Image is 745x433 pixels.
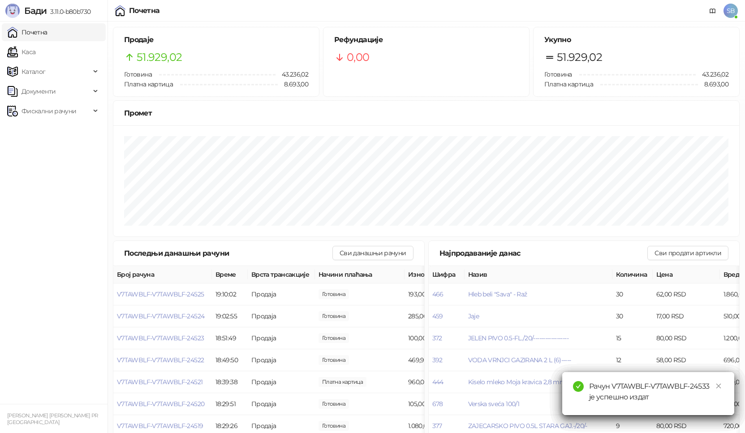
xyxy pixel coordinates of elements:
[319,333,349,343] span: 100,00
[714,381,723,391] a: Close
[544,70,572,78] span: Готовина
[557,49,602,66] span: 51.929,02
[117,290,204,298] button: V7TAWBLF-V7TAWBLF-24525
[468,356,571,364] button: VODA VRNJCI GAZIRANA 2 L (6)-----
[432,312,443,320] button: 459
[212,305,248,327] td: 19:02:55
[113,266,212,283] th: Број рачуна
[612,305,653,327] td: 30
[137,49,182,66] span: 51.929,02
[347,49,369,66] span: 0,00
[7,412,98,425] small: [PERSON_NAME] [PERSON_NAME] PR [GEOGRAPHIC_DATA]
[468,312,479,320] button: Jaje
[212,266,248,283] th: Време
[319,377,366,387] span: 960,00
[129,7,160,14] div: Почетна
[212,349,248,371] td: 18:49:50
[723,4,738,18] span: SB
[22,63,46,81] span: Каталог
[612,371,653,393] td: 11
[332,246,413,260] button: Сви данашњи рачуни
[405,393,472,415] td: 105,00 RSD
[315,266,405,283] th: Начини плаћања
[405,349,472,371] td: 469,99 RSD
[117,378,202,386] button: V7TAWBLF-V7TAWBLF-24521
[612,327,653,349] td: 15
[212,371,248,393] td: 18:39:38
[248,283,315,305] td: Продаја
[319,289,349,299] span: 193,00
[468,378,580,386] button: Kiselo mleko Moja kravica 2,8 mm čaša
[248,305,315,327] td: Продаја
[706,4,720,18] a: Документација
[7,43,35,61] a: Каса
[696,69,728,79] span: 43.236,02
[248,371,315,393] td: Продаја
[24,5,47,16] span: Бади
[589,381,723,403] div: Рачун V7TAWBLF-V7TAWBLF-24533 је успешно издат
[248,327,315,349] td: Продаја
[248,349,315,371] td: Продаја
[612,349,653,371] td: 12
[212,283,248,305] td: 19:10:02
[432,422,442,430] button: 377
[5,4,20,18] img: Logo
[124,70,152,78] span: Готовина
[468,334,568,342] button: JELEN PIVO 0.5-FL./20/------------------
[117,334,204,342] button: V7TAWBLF-V7TAWBLF-24523
[7,23,47,41] a: Почетна
[653,266,720,283] th: Цена
[278,79,308,89] span: 8.693,00
[544,34,728,45] h5: Укупно
[334,34,518,45] h5: Рефундације
[647,246,728,260] button: Сви продати артикли
[124,107,728,119] div: Промет
[653,283,720,305] td: 62,00 RSD
[429,266,465,283] th: Шифра
[248,266,315,283] th: Врста трансакције
[117,312,204,320] span: V7TAWBLF-V7TAWBLF-24524
[124,248,332,259] div: Последњи данашњи рачуни
[468,290,527,298] button: Hleb beli "Sava" - Raž
[117,356,204,364] button: V7TAWBLF-V7TAWBLF-24522
[715,383,722,389] span: close
[47,8,90,16] span: 3.11.0-b80b730
[432,290,444,298] button: 466
[612,266,653,283] th: Количина
[212,393,248,415] td: 18:29:51
[212,327,248,349] td: 18:51:49
[319,311,349,321] span: 285,00
[22,102,76,120] span: Фискални рачуни
[465,266,612,283] th: Назив
[405,371,472,393] td: 960,00 RSD
[319,355,349,365] span: 469,99
[698,79,728,89] span: 8.693,00
[573,381,584,392] span: check-circle
[468,400,519,408] button: Verska sveća 100/1
[432,378,444,386] button: 444
[117,422,203,430] button: V7TAWBLF-V7TAWBLF-24519
[544,80,593,88] span: Платна картица
[405,283,472,305] td: 193,00 RSD
[124,34,308,45] h5: Продаје
[432,356,443,364] button: 392
[468,422,587,430] button: ZAJECARSKO PIVO 0.5L STARA GAJ.-/20/-
[432,334,442,342] button: 372
[319,399,349,409] span: 105,00
[117,400,204,408] button: V7TAWBLF-V7TAWBLF-24520
[653,327,720,349] td: 80,00 RSD
[248,393,315,415] td: Продаја
[405,266,472,283] th: Износ
[439,248,648,259] div: Најпродаваније данас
